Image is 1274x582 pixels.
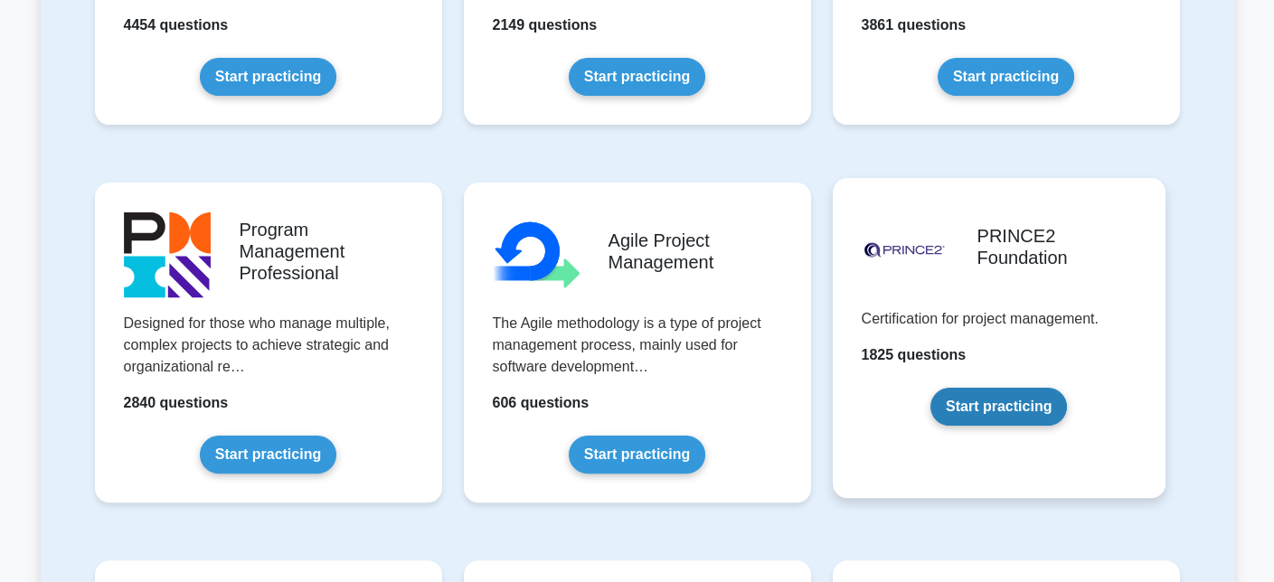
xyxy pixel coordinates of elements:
a: Start practicing [569,58,705,96]
a: Start practicing [200,58,336,96]
a: Start practicing [938,58,1074,96]
a: Start practicing [930,388,1067,426]
a: Start practicing [569,436,705,474]
a: Start practicing [200,436,336,474]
